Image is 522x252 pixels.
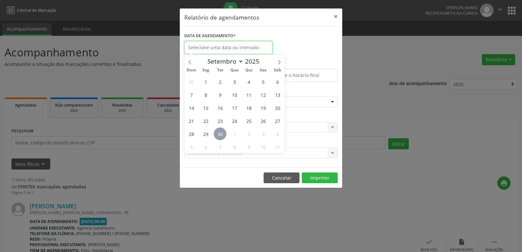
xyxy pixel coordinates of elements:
[184,68,199,72] span: Dom
[185,127,198,140] span: Setembro 28, 2025
[214,75,226,88] span: Setembro 2, 2025
[271,88,284,101] span: Setembro 13, 2025
[271,141,284,153] span: Outubro 11, 2025
[228,141,241,153] span: Outubro 8, 2025
[263,69,338,82] input: Selecione o horário final
[228,75,241,88] span: Setembro 3, 2025
[242,127,255,140] span: Outubro 2, 2025
[204,57,243,66] select: Month
[227,68,242,72] span: Qua
[199,88,212,101] span: Setembro 8, 2025
[228,127,241,140] span: Outubro 1, 2025
[213,68,227,72] span: Ter
[271,127,284,140] span: Outubro 4, 2025
[263,59,338,69] label: ATÉ
[214,101,226,114] span: Setembro 16, 2025
[214,114,226,127] span: Setembro 23, 2025
[199,101,212,114] span: Setembro 15, 2025
[257,114,269,127] span: Setembro 26, 2025
[264,172,299,184] button: Cancelar
[256,68,270,72] span: Sex
[242,141,255,153] span: Outubro 9, 2025
[257,127,269,140] span: Outubro 3, 2025
[184,41,272,54] input: Selecione uma data ou intervalo
[271,101,284,114] span: Setembro 20, 2025
[228,88,241,101] span: Setembro 10, 2025
[242,101,255,114] span: Setembro 18, 2025
[185,88,198,101] span: Setembro 7, 2025
[185,141,198,153] span: Outubro 5, 2025
[185,101,198,114] span: Setembro 14, 2025
[214,88,226,101] span: Setembro 9, 2025
[214,141,226,153] span: Outubro 7, 2025
[271,114,284,127] span: Setembro 27, 2025
[257,101,269,114] span: Setembro 19, 2025
[243,57,265,66] input: Year
[242,75,255,88] span: Setembro 4, 2025
[257,88,269,101] span: Setembro 12, 2025
[199,114,212,127] span: Setembro 22, 2025
[257,141,269,153] span: Outubro 10, 2025
[302,172,338,184] button: Imprimir
[199,75,212,88] span: Setembro 1, 2025
[199,141,212,153] span: Outubro 6, 2025
[242,114,255,127] span: Setembro 25, 2025
[228,101,241,114] span: Setembro 17, 2025
[257,75,269,88] span: Setembro 5, 2025
[185,114,198,127] span: Setembro 21, 2025
[185,75,198,88] span: Agosto 31, 2025
[271,75,284,88] span: Setembro 6, 2025
[242,68,256,72] span: Qui
[199,68,213,72] span: Seg
[199,127,212,140] span: Setembro 29, 2025
[270,68,285,72] span: Sáb
[228,114,241,127] span: Setembro 24, 2025
[329,8,342,24] button: Close
[184,13,259,22] h5: Relatório de agendamentos
[242,88,255,101] span: Setembro 11, 2025
[184,31,236,41] label: DATA DE AGENDAMENTO
[214,127,226,140] span: Setembro 30, 2025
